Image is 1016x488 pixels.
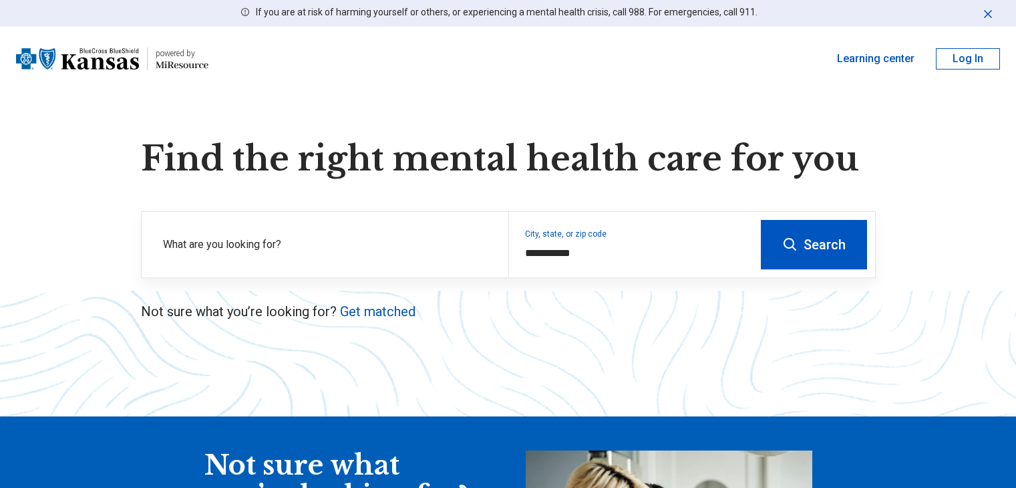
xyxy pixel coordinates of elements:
a: Blue Cross Blue Shield Kansaspowered by [16,43,208,75]
div: powered by [156,47,208,59]
button: Dismiss [981,5,995,21]
p: Not sure what you’re looking for? [141,302,876,321]
a: Learning center [837,51,914,67]
img: Blue Cross Blue Shield Kansas [16,43,139,75]
h1: Find the right mental health care for you [141,139,876,179]
p: If you are at risk of harming yourself or others, or experiencing a mental health crisis, call 98... [256,5,757,19]
a: Get matched [340,303,415,320]
label: What are you looking for? [163,237,492,253]
button: Log In [936,48,1000,70]
button: Search [761,220,867,269]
